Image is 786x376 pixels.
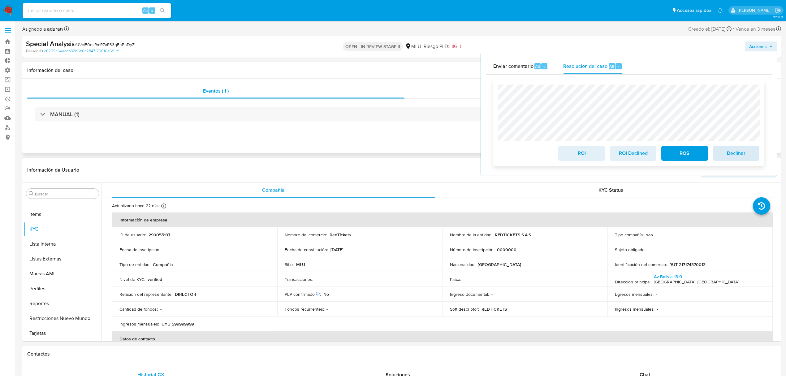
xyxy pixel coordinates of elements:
p: [GEOGRAPHIC_DATA] [478,262,521,267]
button: ROI Declined [610,146,656,161]
h1: Información de Usuario [27,167,79,173]
button: Marcas AML [24,266,101,281]
p: - [316,277,317,282]
p: Sitio : [285,262,294,267]
button: Listas Externas [24,251,101,266]
p: Dirección principal : [615,279,651,285]
p: Egresos mensuales : [615,291,654,297]
p: - [648,247,649,252]
p: Número de inscripción : [450,247,494,252]
p: Fatca : [450,277,461,282]
span: Alt [609,63,614,69]
span: Asignado a [22,26,63,33]
span: HIGH [449,43,461,50]
span: Accesos rápidos [677,7,711,14]
span: Declinar [721,146,751,160]
h1: Información del caso [27,67,776,73]
b: Person ID [26,48,43,54]
span: ROI Declined [618,146,648,160]
p: - [656,291,657,297]
button: Buscar [29,191,34,196]
span: Vence en 3 meses [736,26,775,33]
p: Identificación del comercio : [615,262,667,267]
p: Ingresos mensuales : [615,306,654,312]
p: 290055197 [149,232,170,238]
h4: [GEOGRAPHIC_DATA], [GEOGRAPHIC_DATA] [654,279,739,285]
span: s [151,7,153,13]
p: ID de usuario : [119,232,146,238]
p: - [657,306,658,312]
span: r [618,63,619,69]
p: Sujeto obligado : [615,247,646,252]
p: - [326,306,328,312]
span: ROI [566,146,597,160]
p: Ingreso documental : [450,291,489,297]
h3: MANUAL (1) [50,111,80,118]
div: Creado el: [DATE] [688,25,732,33]
th: Información de empresa [112,212,773,227]
span: KYC Status [598,186,623,194]
div: MANUAL (1) [35,107,769,121]
span: Acciones [749,42,767,51]
button: Items [24,207,101,222]
p: REDTICKETS S.A.S. [495,232,532,238]
p: - [464,277,465,282]
input: Buscar usuario o caso... [23,7,171,15]
span: Riesgo PLD: [424,43,461,50]
button: Lista Interna [24,237,101,251]
span: Alt [143,7,148,13]
span: Compañía [262,186,285,194]
button: Reportes [24,296,101,311]
p: REDTICKETS [482,306,507,312]
span: Eventos ( 1 ) [203,87,229,94]
p: Nacionalidad : [450,262,475,267]
p: 0000000 [497,247,516,252]
b: aduran [46,25,63,33]
p: No [323,291,329,297]
span: c [543,63,545,69]
p: Relación del representante : [119,291,172,297]
p: Soft descriptor : [450,306,479,312]
button: KYC [24,222,101,237]
p: verified [148,277,162,282]
button: ROI [558,146,605,161]
p: PEP confirmado : [285,291,321,297]
input: Buscar [35,191,96,197]
span: # JVcIE0qsRmR7aP33qEhPnDyZ [75,42,135,48]
p: Fecha de inscripción : [119,247,160,252]
p: Actualizado hace 22 días [112,203,160,209]
p: Cantidad de fondos : [119,306,158,312]
p: OPEN - IN REVIEW STAGE II [343,42,403,51]
p: MLU [296,262,305,267]
p: Nivel de KYC : [119,277,145,282]
span: - [733,25,734,33]
button: Tarjetas [24,326,101,341]
p: - [491,291,493,297]
p: RUT 217174370013 [669,262,706,267]
a: Notificaciones [718,8,723,13]
p: Transacciones : [285,277,313,282]
p: agustin.duran@mercadolibre.com [738,7,773,13]
th: Datos de contacto [112,331,773,346]
div: MLU [405,43,421,50]
p: Tipo compañía : [615,232,644,238]
p: - [160,306,162,312]
p: Nombre del comercio : [285,232,327,238]
p: [DATE] [330,247,343,252]
p: sas [646,232,653,238]
button: Acciones [745,42,777,51]
p: Tipo de entidad : [119,262,150,267]
button: Restricciones Nuevo Mundo [24,311,101,326]
p: Fondos recurrentes : [285,306,324,312]
p: Compañia [153,262,173,267]
span: Enviar comentario [493,63,533,70]
p: Fecha de constitución : [285,247,328,252]
button: Perfiles [24,281,101,296]
p: UYU $99999999 [162,321,194,327]
a: Salir [775,7,781,14]
b: Special Analysis [26,39,75,49]
h1: Contactos [27,351,776,357]
a: Av Bolivia 1319 [654,273,682,280]
span: Resolución del caso [563,63,607,70]
a: c0705c6aacdb82b6b6c2847170010e69 [44,48,119,54]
